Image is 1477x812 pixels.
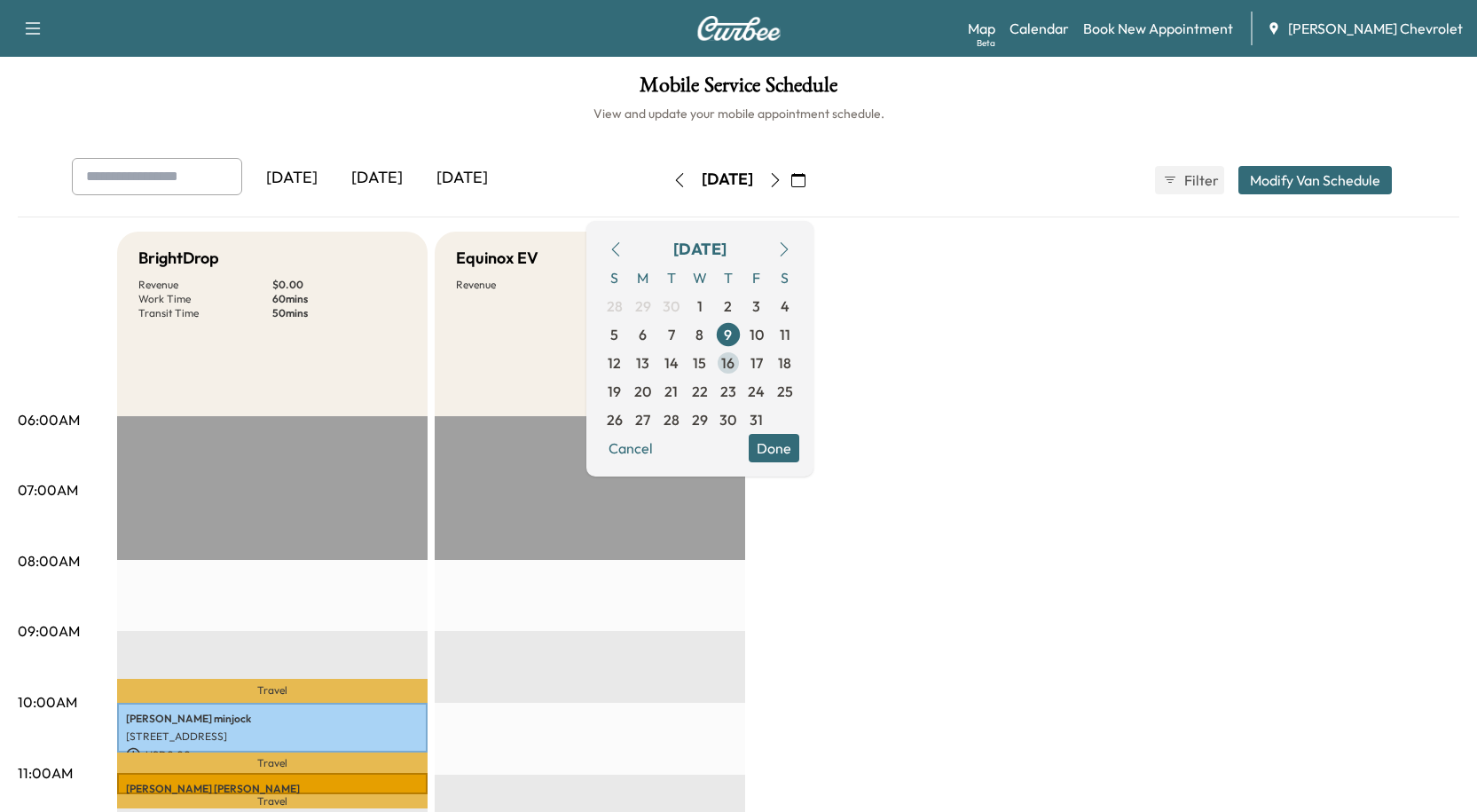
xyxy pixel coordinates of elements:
div: [DATE] [420,158,505,199]
span: Filter [1184,169,1216,191]
h1: Mobile Service Schedule [18,75,1459,105]
span: [PERSON_NAME] Chevrolet [1288,18,1463,39]
button: Modify Van Schedule [1238,166,1392,194]
span: 24 [748,381,765,402]
p: 08:00AM [18,550,80,572]
a: MapBeta [968,18,995,39]
div: [DATE] [334,158,420,199]
span: 29 [635,296,651,317]
button: Done [749,434,799,462]
span: 15 [693,352,706,374]
span: 16 [721,352,735,374]
span: 18 [778,352,791,374]
button: Cancel [601,434,661,462]
div: [DATE] [249,158,334,199]
span: 27 [635,409,650,430]
p: 09:00AM [18,620,80,642]
h5: Equinox EV [456,246,538,271]
a: Book New Appointment [1083,18,1233,39]
span: 22 [692,381,708,402]
p: 06:00AM [18,409,80,430]
p: 60 mins [272,292,406,306]
span: 7 [668,324,675,345]
span: 1 [697,296,703,317]
span: W [686,264,714,292]
span: 17 [750,352,763,374]
img: Curbee Logo [696,16,782,41]
p: USD 0.00 [126,747,419,763]
span: 21 [664,381,678,402]
span: 26 [607,409,623,430]
span: 29 [692,409,708,430]
span: 10 [750,324,764,345]
p: Revenue [456,278,590,292]
button: Filter [1155,166,1224,194]
span: 11 [780,324,790,345]
span: T [657,264,686,292]
div: Beta [977,36,995,50]
span: 28 [607,296,623,317]
span: 19 [608,381,621,402]
span: 14 [664,352,679,374]
h5: BrightDrop [138,246,219,271]
span: 2 [724,296,732,317]
p: 07:00AM [18,479,78,501]
p: Travel [117,753,428,773]
div: [DATE] [702,169,753,191]
span: 20 [634,381,651,402]
span: 9 [724,324,732,345]
span: 30 [719,409,736,430]
span: 8 [695,324,703,345]
div: [DATE] [673,237,727,262]
p: [PERSON_NAME] [PERSON_NAME] [126,782,419,796]
span: 31 [750,409,763,430]
p: Work Time [138,292,272,306]
p: $ 0.00 [272,278,406,292]
span: M [629,264,657,292]
p: Transit Time [138,306,272,320]
p: [STREET_ADDRESS] [126,729,419,744]
span: S [771,264,799,292]
span: T [714,264,742,292]
span: 25 [777,381,793,402]
span: 28 [664,409,680,430]
span: 5 [610,324,618,345]
p: 10:00AM [18,691,77,713]
span: 6 [639,324,647,345]
p: 11:00AM [18,762,73,784]
span: 4 [781,296,790,317]
span: F [742,264,771,292]
p: Revenue [138,278,272,292]
span: 30 [663,296,680,317]
p: Travel [117,679,428,703]
span: 13 [636,352,649,374]
span: S [601,264,629,292]
p: 50 mins [272,306,406,320]
a: Calendar [1010,18,1069,39]
span: 23 [720,381,736,402]
span: 12 [608,352,621,374]
p: Travel [117,794,428,808]
span: 3 [752,296,760,317]
p: [PERSON_NAME] minjock [126,712,419,726]
h6: View and update your mobile appointment schedule. [18,105,1459,122]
